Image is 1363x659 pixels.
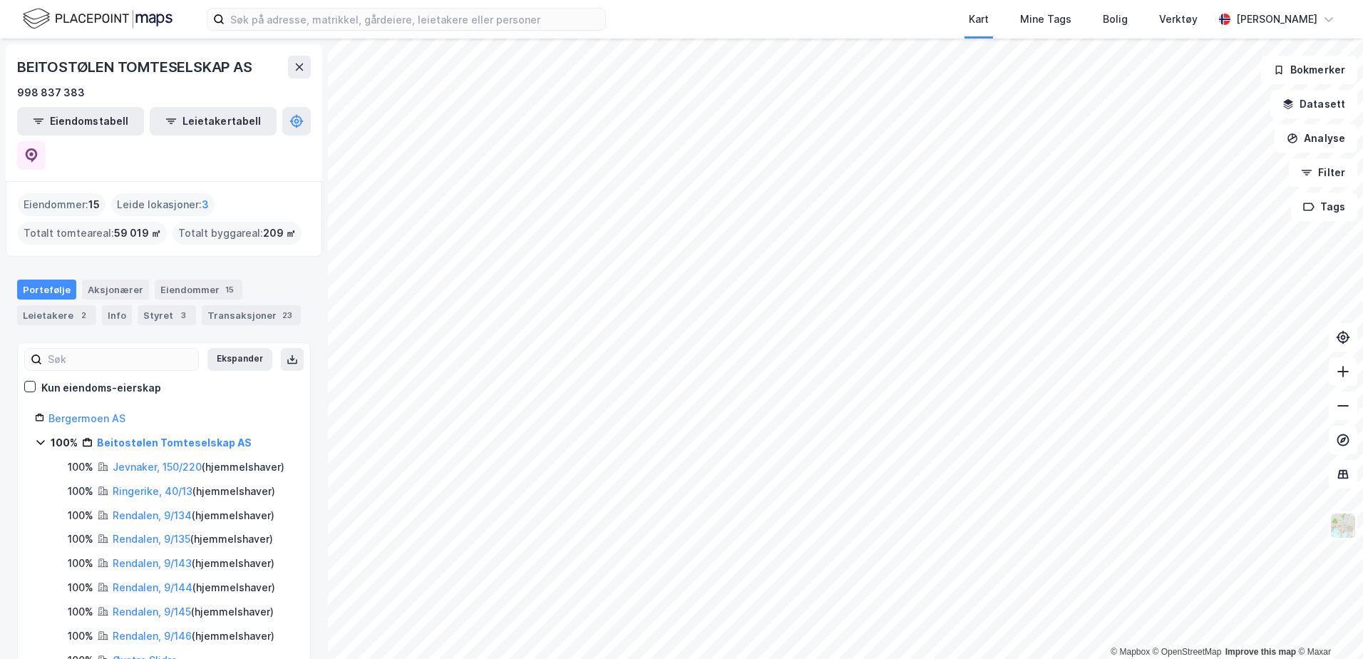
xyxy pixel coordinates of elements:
div: 100% [68,579,93,596]
div: 100% [51,434,78,451]
iframe: Chat Widget [1292,591,1363,659]
a: Rendalen, 9/135 [113,533,190,545]
div: 100% [68,483,93,500]
div: ( hjemmelshaver ) [113,531,273,548]
div: 100% [68,628,93,645]
img: logo.f888ab2527a4732fd821a326f86c7f29.svg [23,6,173,31]
div: Leietakere [17,305,96,325]
button: Bokmerker [1261,56,1357,84]
a: Ringerike, 40/13 [113,485,192,497]
button: Analyse [1275,124,1357,153]
div: Kart [969,11,989,28]
div: Leide lokasjoner : [111,193,215,216]
a: Bergermoen AS [48,412,125,424]
a: Rendalen, 9/144 [113,581,192,593]
span: 15 [88,196,100,213]
div: Bolig [1103,11,1128,28]
div: BEITOSTØLEN TOMTESELSKAP AS [17,56,255,78]
div: Totalt tomteareal : [18,222,167,245]
input: Søk på adresse, matrikkel, gårdeiere, leietakere eller personer [225,9,605,30]
div: Mine Tags [1020,11,1071,28]
div: Totalt byggareal : [173,222,302,245]
a: Rendalen, 9/145 [113,606,191,618]
div: 998 837 383 [17,84,85,101]
div: Eiendommer [155,280,242,300]
div: ( hjemmelshaver ) [113,507,274,524]
button: Ekspander [207,348,272,371]
div: Info [102,305,132,325]
div: 15 [222,282,237,297]
img: Z [1329,512,1357,539]
button: Datasett [1270,90,1357,118]
a: Rendalen, 9/146 [113,630,192,642]
a: Rendalen, 9/134 [113,509,192,521]
span: 3 [202,196,209,213]
a: Beitostølen Tomteselskap AS [97,436,252,449]
div: ( hjemmelshaver ) [113,603,274,620]
div: 100% [68,507,93,524]
a: Jevnaker, 150/220 [113,461,202,473]
input: Søk [42,349,198,370]
div: Verktøy [1159,11,1198,28]
a: Improve this map [1225,647,1296,657]
span: 59 019 ㎡ [114,225,161,242]
button: Filter [1289,158,1357,187]
div: ( hjemmelshaver ) [113,579,275,596]
div: Eiendommer : [18,193,106,216]
div: ( hjemmelshaver ) [113,628,274,645]
div: 23 [279,308,295,322]
a: Rendalen, 9/143 [113,557,192,569]
div: 100% [68,459,93,476]
div: 3 [176,308,190,322]
div: ( hjemmelshaver ) [113,555,274,572]
div: ( hjemmelshaver ) [113,483,275,500]
div: Styret [138,305,196,325]
div: Transaksjoner [202,305,301,325]
div: Aksjonærer [82,280,149,300]
button: Eiendomstabell [17,107,144,136]
div: Portefølje [17,280,76,300]
div: 100% [68,555,93,572]
div: Kun eiendoms-eierskap [41,379,161,397]
div: [PERSON_NAME] [1236,11,1317,28]
button: Leietakertabell [150,107,277,136]
div: 2 [76,308,91,322]
div: 100% [68,531,93,548]
a: OpenStreetMap [1153,647,1222,657]
div: 100% [68,603,93,620]
span: 209 ㎡ [263,225,296,242]
div: ( hjemmelshaver ) [113,459,284,476]
a: Mapbox [1111,647,1150,657]
button: Tags [1291,193,1357,221]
